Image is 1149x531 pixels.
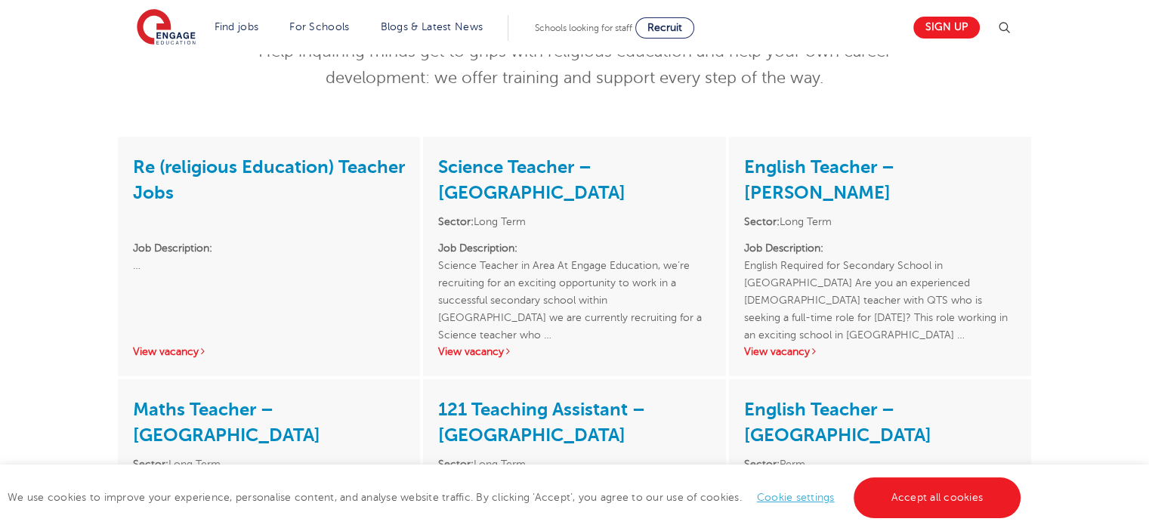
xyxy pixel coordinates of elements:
[744,216,780,227] strong: Sector:
[215,21,259,32] a: Find jobs
[438,346,512,357] a: View vacancy
[647,22,682,33] span: Recruit
[744,242,823,254] strong: Job Description:
[438,239,710,326] p: Science Teacher in Area At Engage Education, we’re recruiting for an exciting opportunity to work...
[854,477,1021,518] a: Accept all cookies
[744,346,818,357] a: View vacancy
[8,492,1024,503] span: We use cookies to improve your experience, personalise content, and analyse website traffic. By c...
[913,17,980,39] a: Sign up
[381,21,483,32] a: Blogs & Latest News
[133,156,405,203] a: Re (religious Education) Teacher Jobs
[757,492,835,503] a: Cookie settings
[744,156,894,203] a: English Teacher – [PERSON_NAME]
[744,458,780,470] strong: Sector:
[744,213,1016,230] li: Long Term
[289,21,349,32] a: For Schools
[744,399,931,446] a: English Teacher – [GEOGRAPHIC_DATA]
[535,23,632,33] span: Schools looking for staff
[744,455,1016,473] li: Perm
[133,242,212,254] strong: Job Description:
[744,239,1016,326] p: English Required for Secondary School in [GEOGRAPHIC_DATA] Are you an experienced [DEMOGRAPHIC_DA...
[137,9,196,47] img: Engage Education
[438,213,710,230] li: Long Term
[133,346,207,357] a: View vacancy
[438,156,625,203] a: Science Teacher – [GEOGRAPHIC_DATA]
[438,399,645,446] a: 121 Teaching Assistant – [GEOGRAPHIC_DATA]
[133,239,405,326] p: …
[438,458,474,470] strong: Sector:
[133,455,405,473] li: Long Term
[438,216,474,227] strong: Sector:
[133,458,168,470] strong: Sector:
[438,455,710,473] li: Long Term
[635,17,694,39] a: Recruit
[438,242,517,254] strong: Job Description:
[133,399,320,446] a: Maths Teacher – [GEOGRAPHIC_DATA]
[204,39,945,91] p: Help inquiring minds get to grips with religious education and help your own career development: ...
